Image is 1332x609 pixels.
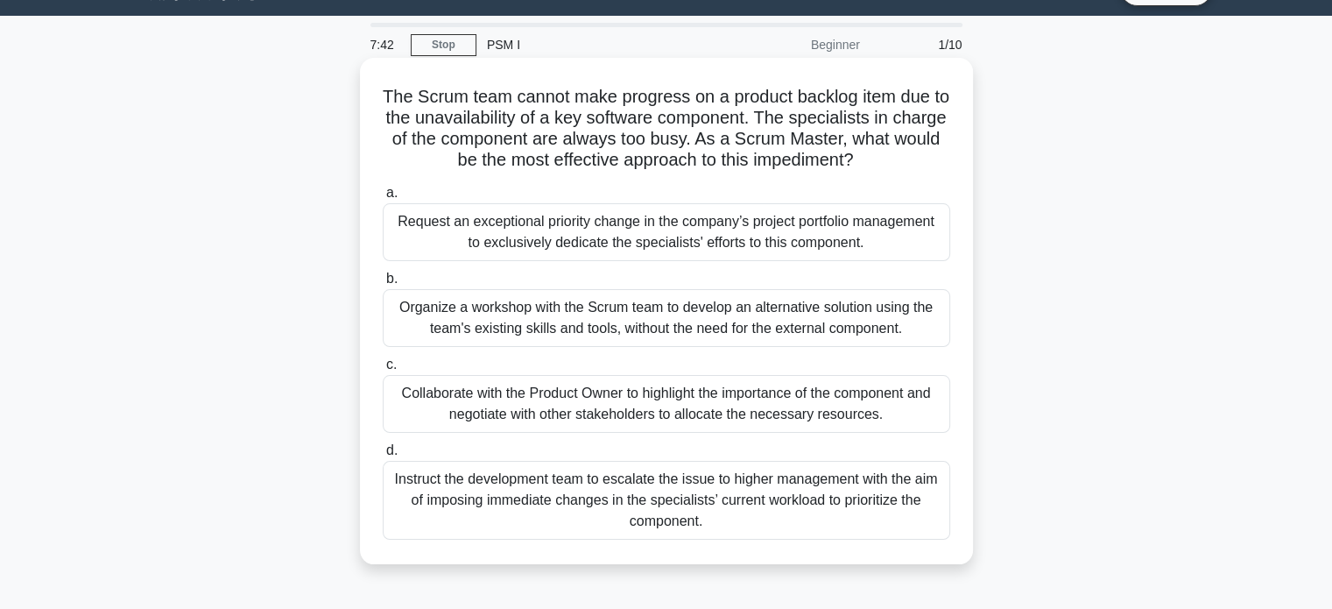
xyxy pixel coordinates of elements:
div: PSM I [476,27,717,62]
div: Collaborate with the Product Owner to highlight the importance of the component and negotiate wit... [383,375,950,433]
div: Instruct the development team to escalate the issue to higher management with the aim of imposing... [383,461,950,540]
div: Beginner [717,27,870,62]
a: Stop [411,34,476,56]
span: a. [386,185,398,200]
div: 7:42 [360,27,411,62]
span: c. [386,357,397,372]
div: Organize a workshop with the Scrum team to develop an alternative solution using the team's exist... [383,289,950,347]
div: 1/10 [870,27,973,62]
h5: The Scrum team cannot make progress on a product backlog item due to the unavailability of a key ... [381,86,952,172]
div: Request an exceptional priority change in the company’s project portfolio management to exclusive... [383,203,950,261]
span: d. [386,443,398,457]
span: b. [386,271,398,286]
